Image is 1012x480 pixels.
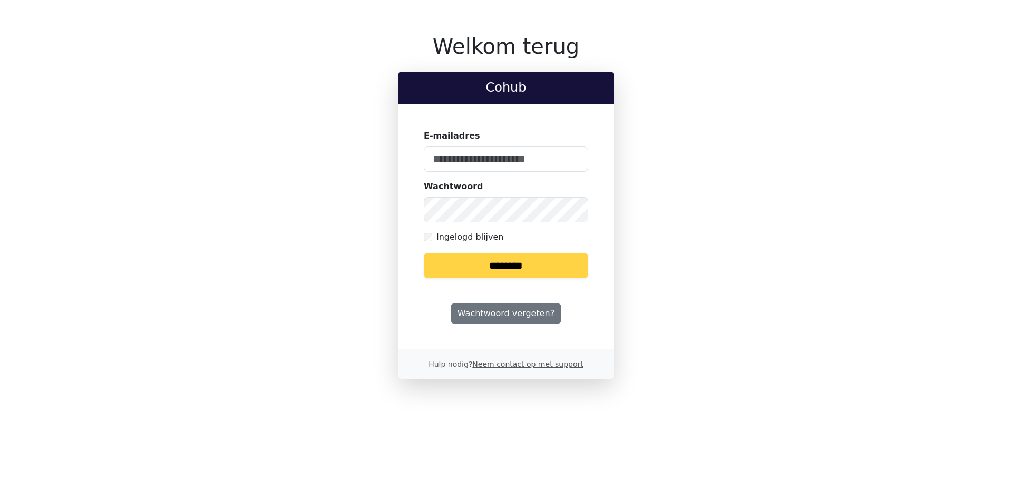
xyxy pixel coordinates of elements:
h2: Cohub [407,80,605,95]
a: Wachtwoord vergeten? [451,303,561,324]
label: Ingelogd blijven [436,231,503,243]
label: Wachtwoord [424,180,483,193]
label: E-mailadres [424,130,480,142]
small: Hulp nodig? [429,360,583,368]
a: Neem contact op met support [472,360,583,368]
h1: Welkom terug [398,34,614,59]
